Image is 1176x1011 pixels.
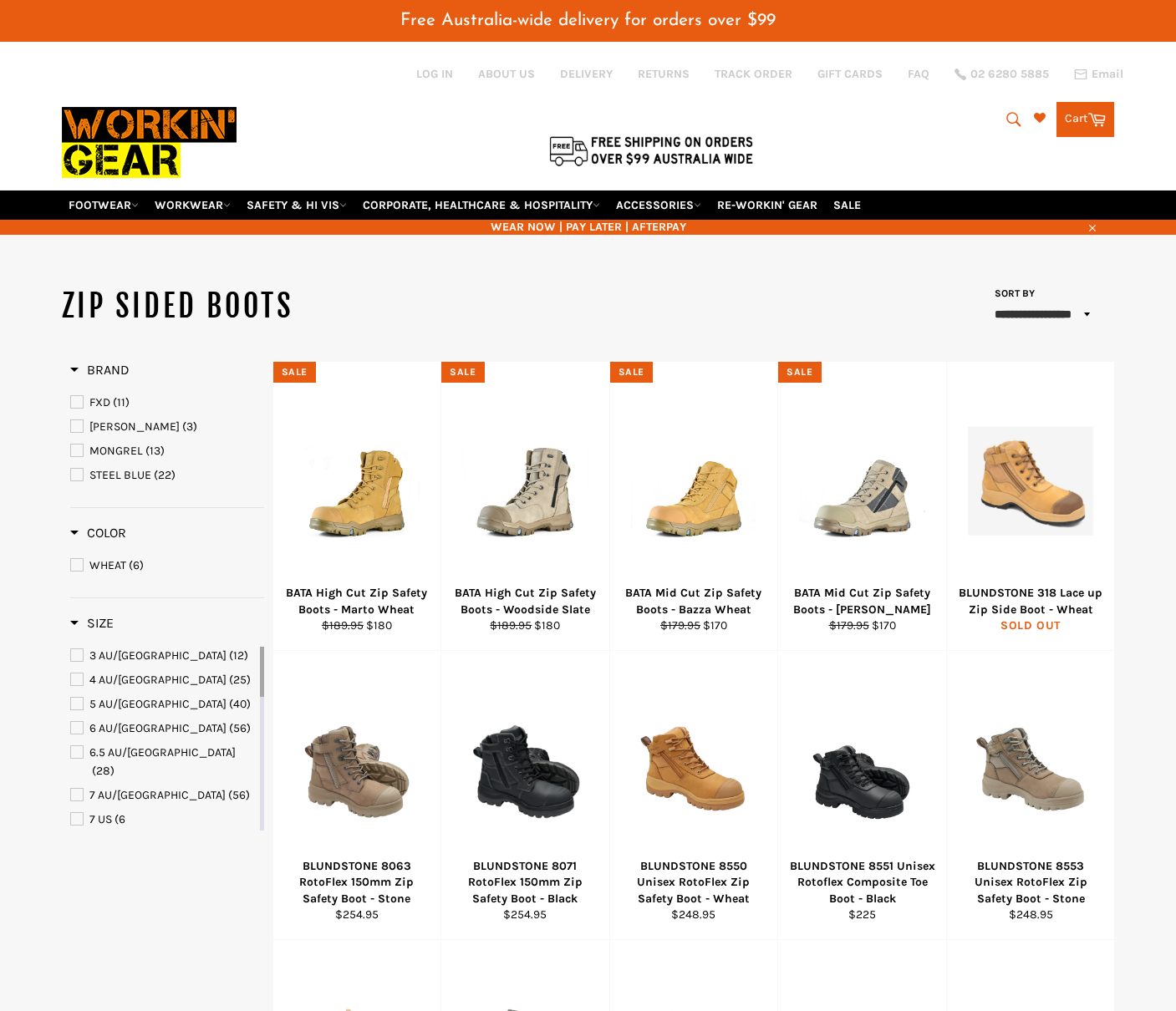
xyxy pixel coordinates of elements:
span: 7 AU/[GEOGRAPHIC_DATA] [89,788,226,802]
div: Sold Out [957,617,1104,633]
img: Workin Gear leaders in Workwear, Safety Boots, PPE, Uniforms. Australia's No.1 in Workwear [62,95,237,190]
span: Brand [70,362,130,378]
span: (6) [129,558,144,572]
span: 4 AU/[GEOGRAPHIC_DATA] [89,673,227,687]
div: $254.95 [452,907,599,922]
a: ABOUT US [478,66,535,82]
h1: ZIP SIDED BOOTS [62,286,588,328]
img: BLUNDSTONE 8550 Unisex RotoFlex Zip Safety Boot - Wheat - Workin' Gear [631,707,757,832]
a: FOOTWEAR [62,191,145,220]
span: 6.5 AU/[GEOGRAPHIC_DATA] [89,745,236,760]
a: ACCESSORIES [609,191,708,220]
a: BLUNDSTONE 8551 Unisex Rotoflex Composite Toe Boot - Black - Workin' Gear BLUNDSTONE 8551 Unisex ... [777,651,946,940]
a: Log in [416,67,453,81]
div: Sale [273,362,316,383]
a: 6.5 AU/UK [70,744,257,780]
span: WEAR NOW | PAY LATER | AFTERPAY [62,219,1115,235]
a: 5 AU/UK [70,695,257,714]
h3: Size [70,615,114,632]
img: BATA Mid Cut Zip Safety Boots - Bazza Wheat - Workin' Gear [631,418,757,544]
span: (28) [92,764,115,778]
div: BLUNDSTONE 8551 Unisex Rotoflex Composite Toe Boot - Black [789,858,936,907]
label: Sort by [990,287,1036,301]
img: BLUNDSTONE 8063 RotoFlex 150mm Zip Safety Boot - Stone - Workin' Gear [294,706,420,834]
span: WHEAT [89,558,126,572]
span: (56) [228,788,250,802]
a: SALE [827,191,868,220]
span: STEEL BLUE [89,468,151,482]
span: Email [1092,69,1123,80]
a: FAQ [908,66,929,82]
span: (11) [113,395,130,409]
a: WORKWEAR [148,191,237,220]
div: Sale [778,362,821,383]
a: MACK [70,418,264,436]
div: $248.95 [957,907,1104,922]
span: (12) [229,648,248,663]
a: 7 US (6 AU/UK) [70,810,257,847]
div: Sale [441,362,484,383]
a: BLUNDSTONE 8553 Unisex RotoFlex Zip Safety Boot - Stone - Workin' Gear BLUNDSTONE 8553 Unisex Rot... [946,651,1115,940]
span: (25) [229,673,251,687]
a: BATA High Cut Zip Safety Boots - Woodside Slate - Workin' Gear BATA High Cut Zip Safety Boots - W... [440,362,609,651]
span: 02 6280 5885 [970,69,1049,80]
div: $170 [789,617,936,633]
div: BLUNDSTONE 318 Lace up Zip Side Boot - Wheat [957,585,1104,617]
s: $179.95 [829,618,869,633]
span: FXD [89,395,110,409]
a: BATA High Cut Zip Safety Boots - Marto Wheat - Workin' Gear BATA High Cut Zip Safety Boots - Mart... [272,362,441,651]
a: STEEL BLUE [70,466,264,485]
div: BATA Mid Cut Zip Safety Boots - Bazza Wheat [620,585,767,617]
span: (3) [182,419,197,434]
a: MONGREL [70,442,264,460]
img: BLUNDSTONE 318 Lace up Zip Side Boot - Workin Gear [968,426,1094,536]
a: 3 AU/UK [70,647,257,665]
div: BLUNDSTONE 8550 Unisex RotoFlex Zip Safety Boot - Wheat [620,858,767,907]
div: BLUNDSTONE 8071 RotoFlex 150mm Zip Safety Boot - Black [452,858,599,907]
div: $170 [620,617,767,633]
span: (13) [145,444,165,458]
a: WHEAT [70,556,264,575]
span: [PERSON_NAME] [89,419,180,434]
a: DELIVERY [560,66,613,82]
div: BATA Mid Cut Zip Safety Boots - [PERSON_NAME] [789,585,936,617]
a: RE-WORKIN' GEAR [710,191,824,220]
span: Size [70,615,114,631]
div: $254.95 [283,907,430,922]
span: 3 AU/[GEOGRAPHIC_DATA] [89,648,227,663]
a: BATA Mid Cut Zip Safety Boots - Bazza Wheat - Workin' Gear BATA Mid Cut Zip Safety Boots - Bazza ... [609,362,778,651]
a: CORPORATE, HEALTHCARE & HOSPITALITY [356,191,607,220]
img: Flat $9.95 shipping Australia wide [547,133,756,168]
a: BLUNDSTONE 8063 RotoFlex 150mm Zip Safety Boot - Stone - Workin' Gear BLUNDSTONE 8063 RotoFlex 15... [272,651,441,940]
div: $248.95 [620,907,767,922]
span: (22) [154,468,176,482]
span: Free Australia-wide delivery for orders over $99 [400,12,776,29]
a: 4 AU/UK [70,671,257,689]
a: BLUNDSTONE 8550 Unisex RotoFlex Zip Safety Boot - Wheat - Workin' Gear BLUNDSTONE 8550 Unisex Rot... [609,651,778,940]
a: BATA Mid Cut Zip Safety Boots - Roy Slate - Workin' Gear BATA Mid Cut Zip Safety Boots - [PERSON_... [777,362,946,651]
h3: Brand [70,362,130,378]
a: 02 6280 5885 [955,69,1049,80]
a: SAFETY & HI VIS [240,191,354,220]
a: TRACK ORDER [715,66,792,82]
a: 7 AU/UK [70,786,257,805]
s: $189.95 [490,618,532,633]
img: BATA High Cut Zip Safety Boots - Marto Wheat - Workin' Gear [294,418,420,544]
a: 6 AU/UK [70,719,257,738]
div: BLUNDSTONE 8553 Unisex RotoFlex Zip Safety Boot - Stone [957,858,1104,907]
a: BLUNDSTONE 318 Lace up Zip Side Boot - Workin Gear BLUNDSTONE 318 Lace up Zip Side Boot - Wheat S... [946,362,1115,651]
div: BLUNDSTONE 8063 RotoFlex 150mm Zip Safety Boot - Stone [283,858,430,907]
img: BLUNDSTONE 8553 Unisex RotoFlex Zip Safety Boot - Stone - Workin' Gear [968,706,1094,833]
img: BATA Mid Cut Zip Safety Boots - Roy Slate - Workin' Gear [799,418,925,544]
span: MONGREL [89,444,143,458]
span: 5 AU/[GEOGRAPHIC_DATA] [89,697,227,711]
div: BATA High Cut Zip Safety Boots - Marto Wheat [283,585,430,617]
a: Cart [1056,102,1114,137]
a: BLUNDSTONE 8071 RotoFlex 150mm Zip Safety Boot - Black - Workin' Gear BLUNDSTONE 8071 RotoFlex 15... [440,651,609,940]
span: 6 AU/[GEOGRAPHIC_DATA] [89,721,227,735]
span: (40) [229,697,251,711]
h3: Color [70,525,126,541]
img: BATA High Cut Zip Safety Boots - Woodside Slate - Workin' Gear [462,418,588,544]
a: GIFT CARDS [817,66,883,82]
